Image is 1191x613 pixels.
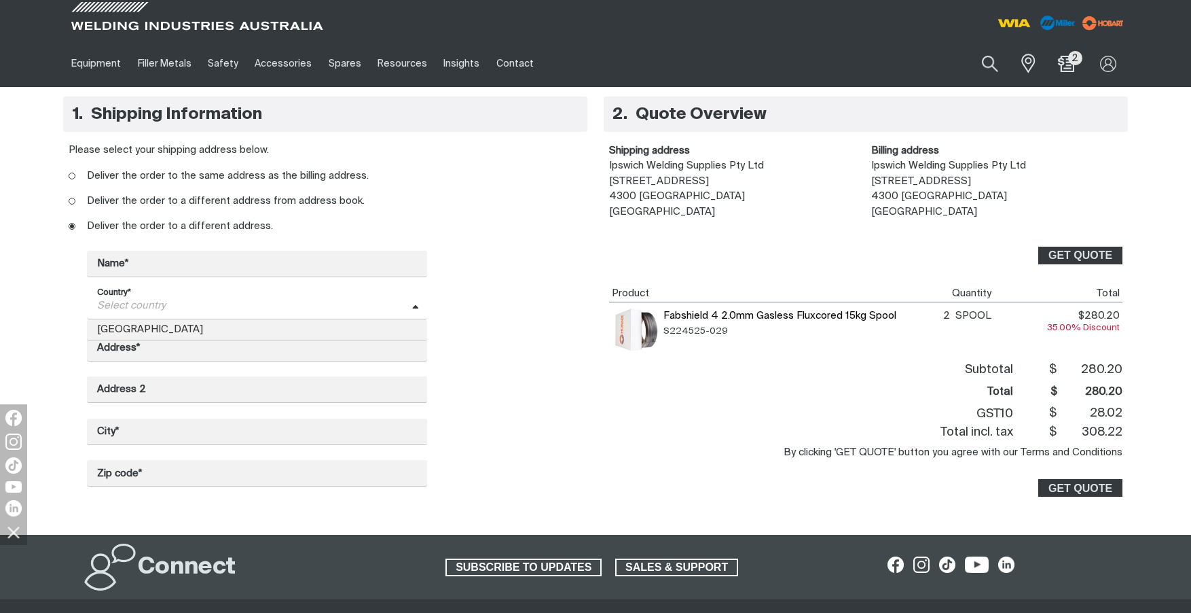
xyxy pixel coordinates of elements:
span: Select country [87,298,412,314]
span: GET QUOTE [1048,247,1112,264]
img: hide socials [2,521,25,544]
th: Total incl. tax [609,423,1018,442]
button: Search products [967,48,1013,80]
div: Please select your shipping address below. [69,143,582,158]
h2: Shipping Information [72,98,270,130]
th: Quantity [940,283,994,302]
span: 308.22 [1061,425,1122,440]
span: 280.20 [1061,385,1122,400]
button: GET QUOTE [1038,479,1122,497]
span: Fabshield 4 2.0mm Gasless Fluxcored 15kg Spool [663,308,938,323]
input: Product name or item number... [949,48,1012,80]
span: SALES & SUPPORT [617,559,737,576]
span: SUBSCRIBE TO UPDATES [447,559,600,576]
span: 35.00% [1047,323,1081,332]
img: TikTok [5,457,22,474]
a: SUBSCRIBE TO UPDATES [445,559,602,576]
span: 28.02 [1061,406,1122,421]
span: GET QUOTE [1048,479,1112,497]
span: Ipswich Welding Supplies Pty Ltd [609,160,764,171]
th: Subtotal [609,361,1018,379]
img: YouTube [5,481,22,493]
a: Safety [200,40,246,87]
a: Equipment [63,40,129,87]
label: Deliver the order to the same address as the billing address. [67,164,582,189]
button: Terms and Conditions [1021,446,1122,458]
span: $ [1049,425,1057,440]
span: $ [1049,362,1057,378]
a: SALES & SUPPORT [615,559,738,576]
span: $ [1049,406,1057,421]
a: Accessories [246,40,320,87]
div: Discount [997,323,1120,332]
div: By clicking 'GET QUOTE' button you agree with our [609,445,1122,461]
a: Filler Metals [129,40,199,87]
span: Ipswich Welding Supplies Pty Ltd [871,160,1026,171]
dt: Shipping address [609,143,861,159]
span: $280.20 [1078,311,1120,321]
a: Spares [320,40,369,87]
label: Deliver the order to a different address. [67,213,582,239]
th: Total [994,283,1122,302]
img: Facebook [5,410,22,426]
td: SPOOL [953,302,994,354]
img: LinkedIn [5,500,22,516]
dt: Billing address [871,143,1123,159]
a: Contact [488,40,542,87]
th: Product [609,283,940,302]
td: 2 [940,302,953,354]
label: Deliver the order to a different address from address book. [67,189,582,214]
a: Insights [435,40,488,87]
img: miller [1078,13,1128,33]
span: $ [1050,385,1057,400]
span: S224525-029 [663,323,938,339]
span: 280.20 [1061,362,1122,378]
dd: [STREET_ADDRESS] 4300 [GEOGRAPHIC_DATA] [GEOGRAPHIC_DATA] [609,158,861,220]
button: GET QUOTE [1038,247,1122,264]
th: Total [609,379,1018,404]
img: Fabshield 4 2.0mm Gasless Fluxcored 15kg Spool [615,308,658,351]
img: Instagram [5,434,22,450]
th: GST10 [609,404,1018,423]
dd: [STREET_ADDRESS] 4300 [GEOGRAPHIC_DATA] [GEOGRAPHIC_DATA] [871,158,1123,220]
h2: Quote Overview [612,98,775,130]
nav: Main [63,40,862,87]
a: Resources [369,40,435,87]
span: [GEOGRAPHIC_DATA] [87,319,427,340]
h2: Connect [138,553,236,582]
